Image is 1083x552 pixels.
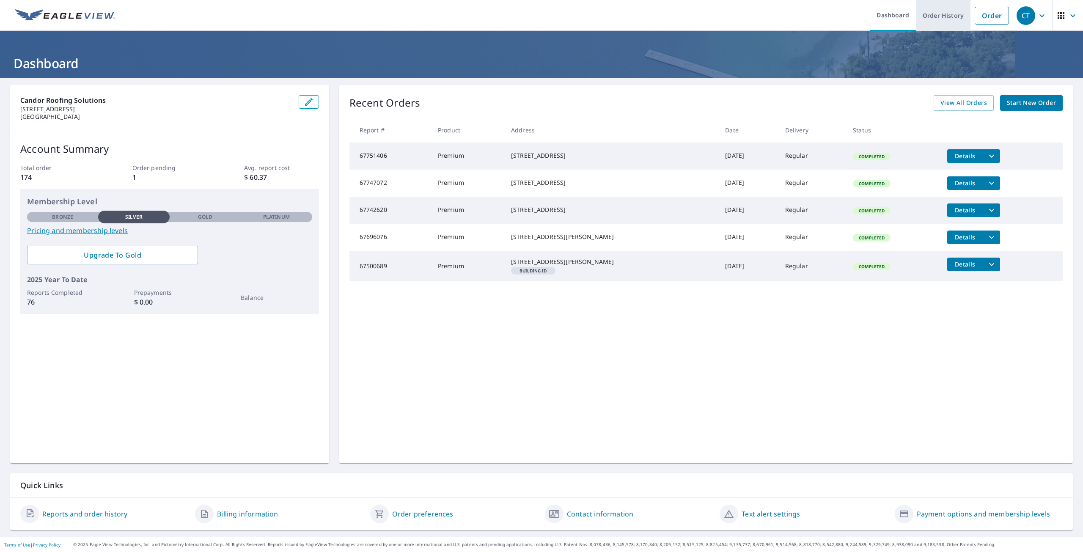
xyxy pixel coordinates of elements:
[952,179,978,187] span: Details
[504,118,718,143] th: Address
[33,542,60,548] a: Privacy Policy
[431,143,504,170] td: Premium
[983,149,1000,163] button: filesDropdownBtn-67751406
[431,251,504,281] td: Premium
[778,118,846,143] th: Delivery
[718,197,778,224] td: [DATE]
[27,246,198,264] a: Upgrade To Gold
[952,152,978,160] span: Details
[947,231,983,244] button: detailsBtn-67696076
[263,213,290,221] p: Platinum
[983,231,1000,244] button: filesDropdownBtn-67696076
[947,149,983,163] button: detailsBtn-67751406
[431,197,504,224] td: Premium
[10,55,1073,72] h1: Dashboard
[20,163,95,172] p: Total order
[392,509,454,519] a: Order preferences
[42,509,127,519] a: Reports and order history
[1017,6,1035,25] div: CT
[983,176,1000,190] button: filesDropdownBtn-67747072
[217,509,278,519] a: Billing information
[511,233,712,241] div: [STREET_ADDRESS][PERSON_NAME]
[854,235,890,241] span: Completed
[983,258,1000,271] button: filesDropdownBtn-67500689
[778,170,846,197] td: Regular
[511,258,712,266] div: [STREET_ADDRESS][PERSON_NAME]
[846,118,940,143] th: Status
[947,176,983,190] button: detailsBtn-67747072
[431,170,504,197] td: Premium
[132,172,207,182] p: 1
[20,480,1063,491] p: Quick Links
[854,208,890,214] span: Completed
[983,203,1000,217] button: filesDropdownBtn-67742620
[940,98,987,108] span: View All Orders
[520,269,547,273] em: Building ID
[27,225,312,236] a: Pricing and membership levels
[125,213,143,221] p: Silver
[947,258,983,271] button: detailsBtn-67500689
[854,181,890,187] span: Completed
[73,541,1079,548] p: © 2025 Eagle View Technologies, Inc. and Pictometry International Corp. All Rights Reserved. Repo...
[511,151,712,160] div: [STREET_ADDRESS]
[1000,95,1063,111] a: Start New Order
[947,203,983,217] button: detailsBtn-67742620
[20,113,292,121] p: [GEOGRAPHIC_DATA]
[134,288,205,297] p: Prepayments
[718,170,778,197] td: [DATE]
[854,264,890,269] span: Completed
[27,196,312,207] p: Membership Level
[349,95,421,111] p: Recent Orders
[718,118,778,143] th: Date
[975,7,1009,25] a: Order
[718,251,778,281] td: [DATE]
[1007,98,1056,108] span: Start New Order
[15,9,115,22] img: EV Logo
[718,143,778,170] td: [DATE]
[718,224,778,251] td: [DATE]
[778,224,846,251] td: Regular
[134,297,205,307] p: $ 0.00
[27,288,98,297] p: Reports Completed
[20,141,319,157] p: Account Summary
[854,154,890,159] span: Completed
[27,275,312,285] p: 2025 Year To Date
[742,509,800,519] a: Text alert settings
[952,233,978,241] span: Details
[52,213,73,221] p: Bronze
[917,509,1050,519] a: Payment options and membership levels
[20,172,95,182] p: 174
[244,172,319,182] p: $ 60.37
[778,197,846,224] td: Regular
[511,206,712,214] div: [STREET_ADDRESS]
[952,206,978,214] span: Details
[198,213,212,221] p: Gold
[4,542,60,547] p: |
[934,95,994,111] a: View All Orders
[20,105,292,113] p: [STREET_ADDRESS]
[132,163,207,172] p: Order pending
[431,224,504,251] td: Premium
[349,118,431,143] th: Report #
[349,170,431,197] td: 67747072
[778,143,846,170] td: Regular
[778,251,846,281] td: Regular
[349,143,431,170] td: 67751406
[431,118,504,143] th: Product
[27,297,98,307] p: 76
[34,250,191,260] span: Upgrade To Gold
[20,95,292,105] p: Candor Roofing Solutions
[349,251,431,281] td: 67500689
[567,509,633,519] a: Contact information
[952,260,978,268] span: Details
[511,179,712,187] div: [STREET_ADDRESS]
[241,293,312,302] p: Balance
[244,163,319,172] p: Avg. report cost
[349,224,431,251] td: 67696076
[349,197,431,224] td: 67742620
[4,542,30,548] a: Terms of Use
